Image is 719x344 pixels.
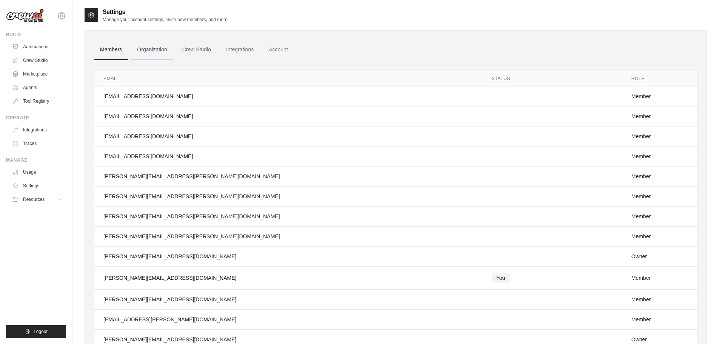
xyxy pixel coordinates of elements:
[103,213,474,220] div: [PERSON_NAME][EMAIL_ADDRESS][PERSON_NAME][DOMAIN_NAME]
[9,95,66,107] a: Tool Registry
[9,193,66,205] button: Resources
[631,153,688,160] div: Member
[103,233,474,240] div: [PERSON_NAME][EMAIL_ADDRESS][PERSON_NAME][DOMAIN_NAME]
[483,71,622,86] th: Status
[103,253,474,260] div: [PERSON_NAME][EMAIL_ADDRESS][DOMAIN_NAME]
[103,296,474,303] div: [PERSON_NAME][EMAIL_ADDRESS][DOMAIN_NAME]
[9,68,66,80] a: Marketplace
[631,253,688,260] div: Owner
[103,274,474,282] div: [PERSON_NAME][EMAIL_ADDRESS][DOMAIN_NAME]
[622,71,697,86] th: Role
[103,113,474,120] div: [EMAIL_ADDRESS][DOMAIN_NAME]
[6,115,66,121] div: Operate
[103,8,229,17] h2: Settings
[9,41,66,53] a: Automations
[631,213,688,220] div: Member
[103,316,474,323] div: [EMAIL_ADDRESS][PERSON_NAME][DOMAIN_NAME]
[6,9,44,23] img: Logo
[103,193,474,200] div: [PERSON_NAME][EMAIL_ADDRESS][PERSON_NAME][DOMAIN_NAME]
[9,137,66,150] a: Traces
[6,32,66,38] div: Build
[631,336,688,343] div: Owner
[220,40,260,60] a: Integrations
[176,40,217,60] a: Crew Studio
[9,166,66,178] a: Usage
[103,336,474,343] div: [PERSON_NAME][EMAIL_ADDRESS][DOMAIN_NAME]
[631,193,688,200] div: Member
[23,196,45,202] span: Resources
[631,133,688,140] div: Member
[6,157,66,163] div: Manage
[9,82,66,94] a: Agents
[631,93,688,100] div: Member
[631,233,688,240] div: Member
[263,40,294,60] a: Account
[94,71,483,86] th: Email
[631,296,688,303] div: Member
[6,325,66,338] button: Logout
[131,40,173,60] a: Organization
[103,153,474,160] div: [EMAIL_ADDRESS][DOMAIN_NAME]
[9,124,66,136] a: Integrations
[9,180,66,192] a: Settings
[492,273,510,283] span: You
[9,54,66,66] a: Crew Studio
[631,316,688,323] div: Member
[103,93,474,100] div: [EMAIL_ADDRESS][DOMAIN_NAME]
[103,133,474,140] div: [EMAIL_ADDRESS][DOMAIN_NAME]
[94,40,128,60] a: Members
[103,173,474,180] div: [PERSON_NAME][EMAIL_ADDRESS][PERSON_NAME][DOMAIN_NAME]
[631,113,688,120] div: Member
[631,173,688,180] div: Member
[34,329,48,335] span: Logout
[631,274,688,282] div: Member
[103,17,229,23] p: Manage your account settings, invite new members, and more.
